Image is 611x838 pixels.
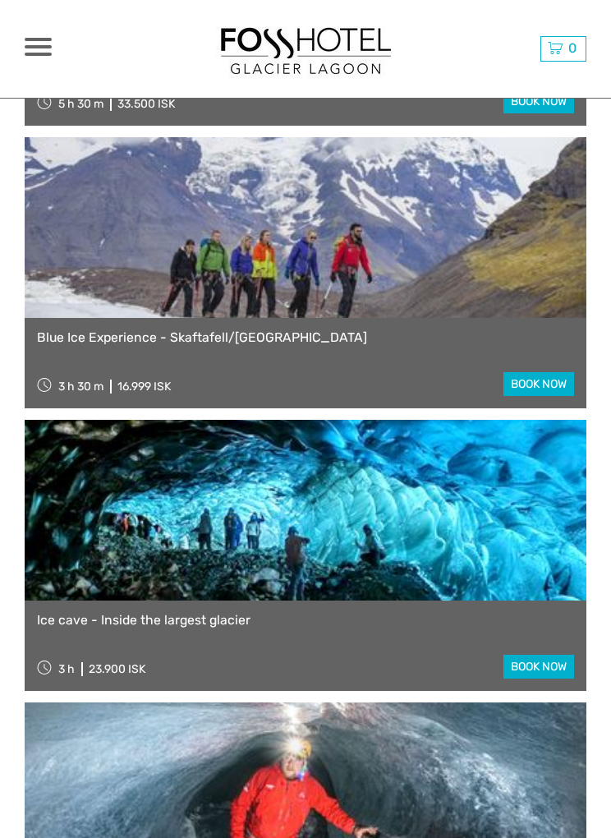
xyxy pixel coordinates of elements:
[58,380,103,394] span: 3 h 30 m
[117,380,171,394] div: 16.999 ISK
[89,662,145,676] div: 23.900 ISK
[503,372,574,396] a: book now
[566,40,579,56] span: 0
[37,330,574,346] a: Blue Ice Experience - Skaftafell/[GEOGRAPHIC_DATA]
[503,90,574,113] a: book now
[503,655,574,679] a: book now
[58,662,75,676] span: 3 h
[13,7,62,56] button: Open LiveChat chat widget
[37,613,574,628] a: Ice cave - Inside the largest glacier
[117,97,175,111] div: 33.500 ISK
[58,97,103,111] span: 5 h 30 m
[215,20,396,78] img: 1303-6910c56d-1cb8-4c54-b886-5f11292459f5_logo_big.jpg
